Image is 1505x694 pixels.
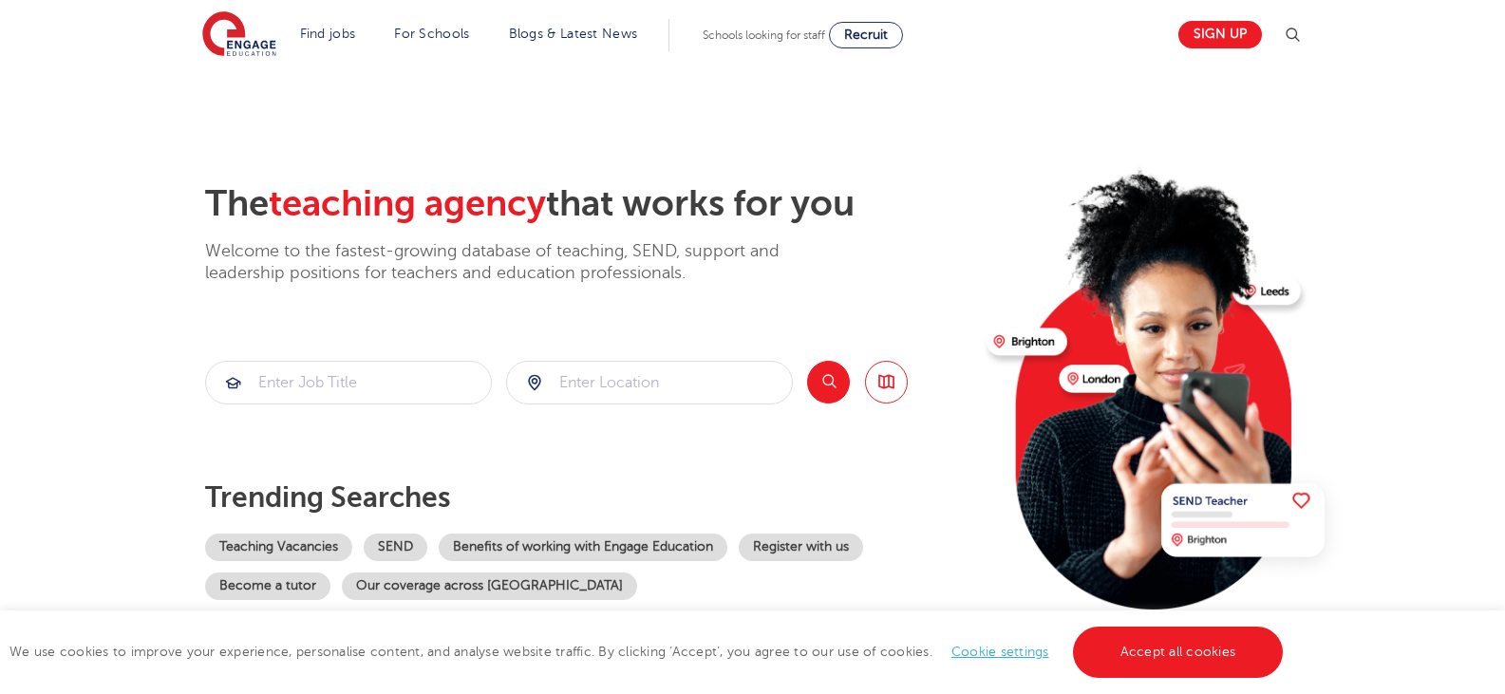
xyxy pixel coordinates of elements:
input: Submit [206,362,491,403]
a: Our coverage across [GEOGRAPHIC_DATA] [342,572,637,600]
a: Register with us [739,534,863,561]
span: Recruit [844,28,888,42]
img: Engage Education [202,11,276,59]
a: Accept all cookies [1073,627,1284,678]
button: Search [807,361,850,403]
a: SEND [364,534,427,561]
div: Submit [205,361,492,404]
a: For Schools [394,27,469,41]
a: Recruit [829,22,903,48]
span: teaching agency [269,183,546,224]
a: Benefits of working with Engage Education [439,534,727,561]
span: Schools looking for staff [703,28,825,42]
a: Find jobs [300,27,356,41]
a: Blogs & Latest News [509,27,638,41]
a: Sign up [1178,21,1262,48]
h2: The that works for you [205,182,971,226]
input: Submit [507,362,792,403]
a: Cookie settings [951,645,1049,659]
a: Teaching Vacancies [205,534,352,561]
p: Welcome to the fastest-growing database of teaching, SEND, support and leadership positions for t... [205,240,832,285]
span: We use cookies to improve your experience, personalise content, and analyse website traffic. By c... [9,645,1288,659]
div: Submit [506,361,793,404]
a: Become a tutor [205,572,330,600]
p: Trending searches [205,480,971,515]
